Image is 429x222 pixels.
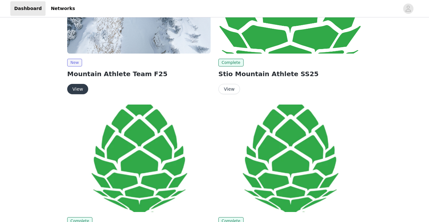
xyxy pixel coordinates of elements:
[218,59,244,66] span: Complete
[218,105,362,212] img: Stio
[218,84,240,94] button: View
[67,87,88,92] a: View
[218,69,362,79] h2: Stio Mountain Athlete SS25
[47,1,79,16] a: Networks
[67,69,211,79] h2: Mountain Athlete Team F25
[67,84,88,94] button: View
[405,4,411,14] div: avatar
[67,59,82,66] span: New
[10,1,46,16] a: Dashboard
[218,87,240,92] a: View
[67,105,211,212] img: Stio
